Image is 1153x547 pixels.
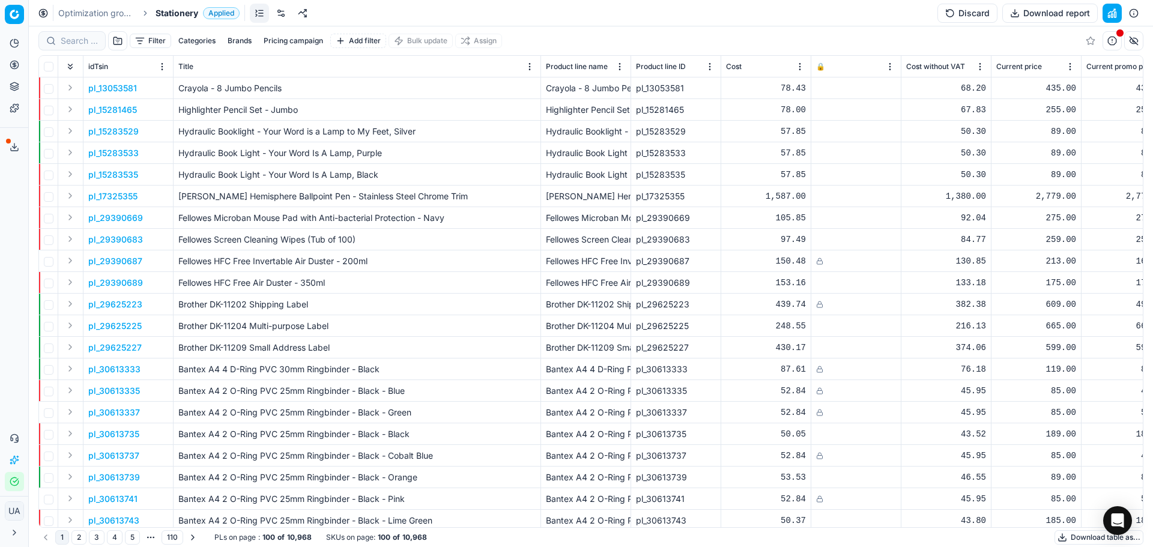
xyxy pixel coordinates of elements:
div: Fellowes HFC Free Air Duster - 350ml [546,277,626,289]
div: 185.00 [996,515,1076,527]
button: 110 [162,530,183,545]
button: Expand [63,102,77,116]
button: pl_29625225 [88,320,142,332]
button: Expand [63,232,77,246]
div: 52.84 [726,450,806,462]
span: Title [178,62,193,71]
div: 45.95 [906,385,986,397]
div: 50.30 [906,169,986,181]
button: pl_30613735 [88,428,139,440]
div: 78.00 [726,104,806,116]
div: pl_29625227 [636,342,716,354]
p: pl_29625227 [88,342,142,354]
div: pl_29625223 [636,298,716,310]
div: pl_30613735 [636,428,716,440]
div: Brother DK-11202 Shipping Label [546,298,626,310]
div: 430.17 [726,342,806,354]
div: 216.13 [906,320,986,332]
div: pl_30613741 [636,493,716,505]
button: pl_30613333 [88,363,141,375]
div: 85.00 [996,406,1076,419]
button: pl_29390687 [88,255,142,267]
div: Highlighter Pencil Set - Jumbo [546,104,626,116]
div: 57.85 [726,147,806,159]
button: Expand [63,210,77,225]
div: Open Intercom Messenger [1103,506,1132,535]
button: Expand [63,426,77,441]
button: pl_30613337 [88,406,140,419]
div: 150.48 [726,255,806,267]
div: 435.00 [996,82,1076,94]
button: pl_30613743 [88,515,139,527]
button: pl_30613741 [88,493,138,505]
p: Brother DK-11202 Shipping Label [178,298,536,310]
div: Fellowes Microban Mouse Pad with Anti-bacterial Protection - Navy [546,212,626,224]
div: 45.95 [906,406,986,419]
button: Expand [63,189,77,203]
span: SKUs on page : [326,533,375,542]
div: Bantex A4 2 O-Ring PVC 25mm Ringbinder - Black - Blue [546,385,626,397]
button: pl_15283535 [88,169,138,181]
div: 599.00 [996,342,1076,354]
div: : [214,533,312,542]
p: Hydraulic Book Light - Your Word Is A Lamp, Purple [178,147,536,159]
button: Expand [63,383,77,397]
div: pl_30613743 [636,515,716,527]
span: 🔒 [816,62,825,71]
p: pl_15283533 [88,147,139,159]
strong: 10,968 [287,533,312,542]
p: Bantex A4 2 O-Ring PVC 25mm Ringbinder - Black - Cobalt Blue [178,450,536,462]
p: pl_15283529 [88,125,139,138]
button: UA [5,501,24,521]
button: pl_30613335 [88,385,140,397]
div: Fellowes HFC Free Invertable Air Duster - 200ml [546,255,626,267]
button: Expand [63,491,77,506]
div: Bantex A4 2 O-Ring PVC 25mm Ringbinder - Black - Black [546,428,626,440]
button: Download table as... [1055,530,1143,545]
span: Product line name [546,62,608,71]
p: pl_29390669 [88,212,143,224]
div: 84.77 [906,234,986,246]
div: 105.85 [726,212,806,224]
div: 92.04 [906,212,986,224]
div: 43.52 [906,428,986,440]
button: 3 [89,530,104,545]
div: pl_29625225 [636,320,716,332]
div: Bantex A4 2 O-Ring PVC 25mm Ringbinder - Black - Pink [546,493,626,505]
div: 175.00 [996,277,1076,289]
div: 89.00 [996,147,1076,159]
p: pl_30613737 [88,450,139,462]
div: 43.80 [906,515,986,527]
button: pl_15281465 [88,104,137,116]
div: 1,587.00 [726,190,806,202]
div: Bantex A4 2 O-Ring PVC 25mm Ringbinder - Black - Green [546,406,626,419]
div: Bantex A4 2 O-Ring PVC 25mm Ringbinder - Black - Orange [546,471,626,483]
div: 67.83 [906,104,986,116]
button: Expand [63,124,77,138]
p: Bantex A4 2 O-Ring PVC 25mm Ringbinder - Black - Lime Green [178,515,536,527]
div: 57.85 [726,125,806,138]
div: pl_15283533 [636,147,716,159]
span: StationeryApplied [156,7,240,19]
p: Bantex A4 2 O-Ring PVC 25mm Ringbinder - Black - Green [178,406,536,419]
button: pl_13053581 [88,82,137,94]
p: Highlighter Pencil Set - Jumbo [178,104,536,116]
button: pl_29625223 [88,298,142,310]
div: 52.84 [726,385,806,397]
div: Hydraulic Book Light - Your Word Is A Lamp, Purple [546,147,626,159]
div: Bantex A4 2 O-Ring PVC 25mm Ringbinder - Black - Cobalt Blue [546,450,626,462]
div: 189.00 [996,428,1076,440]
button: pl_17325355 [88,190,138,202]
div: pl_15283529 [636,125,716,138]
p: Brother DK-11209 Small Address Label [178,342,536,354]
p: [PERSON_NAME] Hemisphere Ballpoint Pen - Stainless Steel Chrome Trim [178,190,536,202]
div: 85.00 [996,493,1076,505]
div: pl_15281465 [636,104,716,116]
button: pl_30613739 [88,471,140,483]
